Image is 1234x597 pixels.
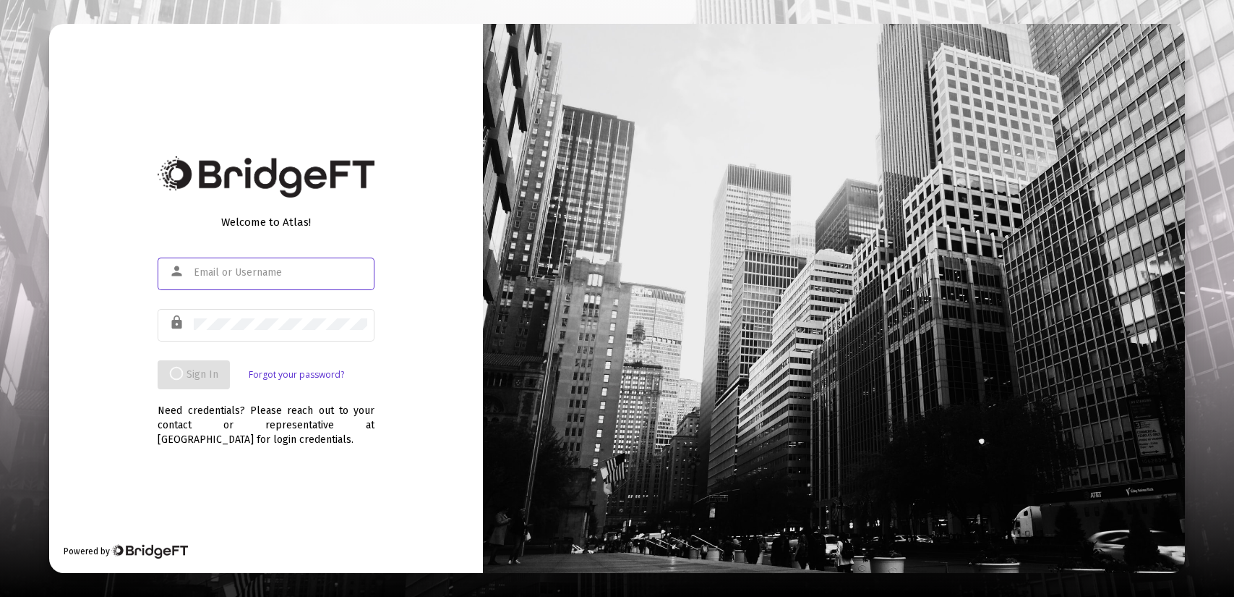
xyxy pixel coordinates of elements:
img: Bridge Financial Technology Logo [158,156,374,198]
mat-icon: person [169,263,187,280]
img: Bridge Financial Technology Logo [111,544,187,559]
input: Email or Username [194,267,367,279]
button: Sign In [158,360,230,389]
div: Powered by [64,544,187,559]
span: Sign In [169,368,218,381]
a: Forgot your password? [249,368,344,382]
div: Need credentials? Please reach out to your contact or representative at [GEOGRAPHIC_DATA] for log... [158,389,374,447]
div: Welcome to Atlas! [158,215,374,229]
mat-icon: lock [169,314,187,331]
